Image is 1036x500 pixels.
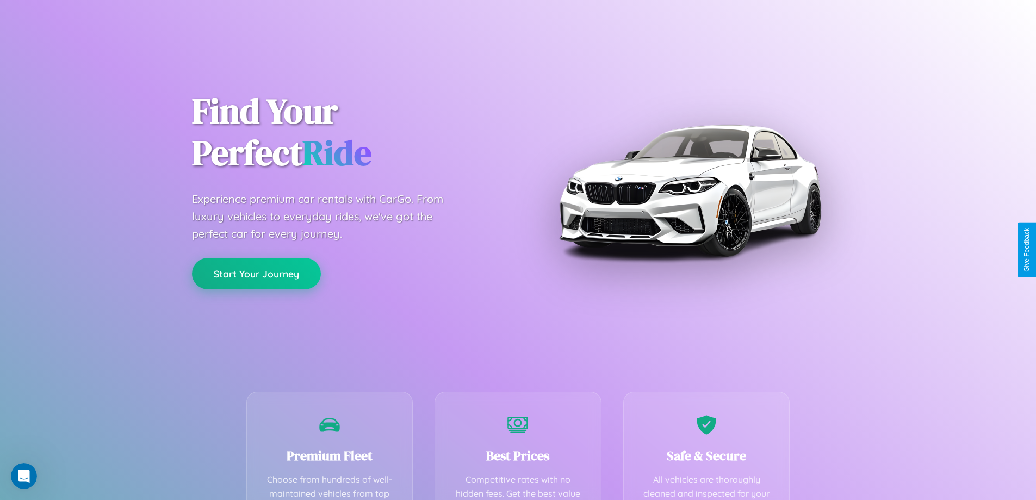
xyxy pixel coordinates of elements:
span: Ride [302,129,371,176]
h1: Find Your Perfect [192,90,502,174]
h3: Premium Fleet [263,447,396,465]
h3: Safe & Secure [640,447,773,465]
h3: Best Prices [451,447,585,465]
img: Premium BMW car rental vehicle [554,54,826,326]
p: Experience premium car rentals with CarGo. From luxury vehicles to everyday rides, we've got the ... [192,190,464,243]
div: Give Feedback [1023,228,1031,272]
button: Start Your Journey [192,258,321,289]
iframe: Intercom live chat [11,463,37,489]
